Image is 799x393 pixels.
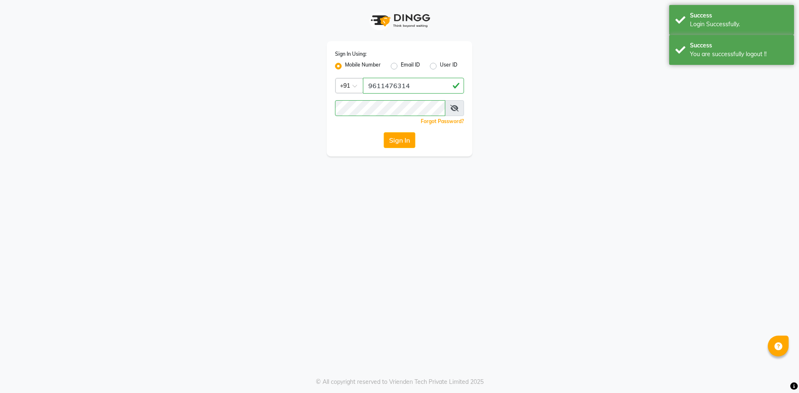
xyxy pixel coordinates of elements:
div: Success [690,41,788,50]
button: Sign In [384,132,415,148]
div: Success [690,11,788,20]
div: You are successfully logout !! [690,50,788,59]
label: Sign In Using: [335,50,367,58]
a: Forgot Password? [421,118,464,124]
label: Mobile Number [345,61,381,71]
label: Email ID [401,61,420,71]
div: Login Successfully. [690,20,788,29]
input: Username [363,78,464,94]
input: Username [335,100,445,116]
iframe: chat widget [764,360,791,385]
label: User ID [440,61,457,71]
img: logo1.svg [366,8,433,33]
